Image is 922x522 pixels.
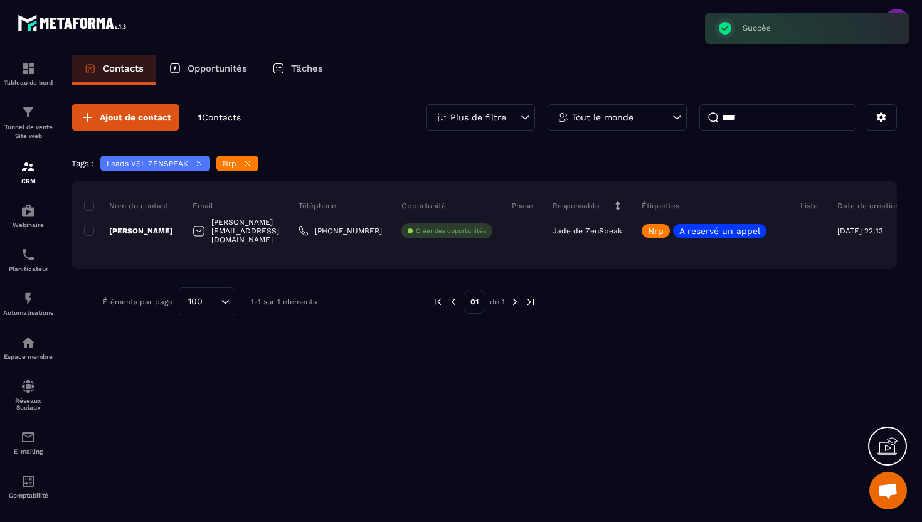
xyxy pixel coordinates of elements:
img: formation [21,105,36,120]
button: Ajout de contact [72,104,179,130]
p: Éléments par page [103,297,172,306]
p: Opportunités [188,63,247,74]
p: Nom du contact [84,201,169,211]
p: Nrp [648,226,664,235]
a: accountantaccountantComptabilité [3,464,53,508]
a: automationsautomationsWebinaire [3,194,53,238]
p: Responsable [553,201,600,211]
p: Planificateur [3,265,53,272]
img: social-network [21,379,36,394]
img: prev [432,296,443,307]
p: Tâches [291,63,323,74]
a: formationformationCRM [3,150,53,194]
img: prev [448,296,459,307]
p: Tags : [72,159,94,168]
p: Tout le monde [572,113,633,122]
p: Leads VSL ZENSPEAK [107,159,188,168]
img: automations [21,335,36,350]
p: Plus de filtre [450,113,506,122]
p: Contacts [103,63,144,74]
p: Nrp [223,159,236,168]
p: Jade de ZenSpeak [553,226,622,235]
p: Étiquettes [642,201,679,211]
p: Webinaire [3,221,53,228]
p: Tunnel de vente Site web [3,123,53,141]
p: Opportunité [401,201,446,211]
img: formation [21,61,36,76]
p: Date de création [837,201,899,211]
a: Contacts [72,55,156,85]
p: CRM [3,178,53,184]
img: automations [21,203,36,218]
p: [PERSON_NAME] [84,226,173,236]
p: 1 [198,112,241,124]
div: Ouvrir le chat [869,472,907,509]
span: Contacts [202,112,241,122]
a: automationsautomationsAutomatisations [3,282,53,326]
span: Ajout de contact [100,111,171,124]
a: [PHONE_NUMBER] [299,226,382,236]
p: Comptabilité [3,492,53,499]
div: Search for option [179,287,235,316]
img: logo [18,11,130,35]
input: Search for option [207,295,218,309]
p: Email [193,201,213,211]
p: Tableau de bord [3,79,53,86]
a: Tâches [260,55,336,85]
p: E-mailing [3,448,53,455]
img: next [525,296,536,307]
a: Opportunités [156,55,260,85]
a: automationsautomationsEspace membre [3,326,53,370]
a: emailemailE-mailing [3,420,53,464]
img: formation [21,159,36,174]
a: formationformationTunnel de vente Site web [3,95,53,150]
span: 100 [184,295,207,309]
p: Créer des opportunités [416,226,486,235]
img: accountant [21,474,36,489]
a: formationformationTableau de bord [3,51,53,95]
p: Liste [800,201,818,211]
p: [DATE] 22:13 [837,226,883,235]
p: Espace membre [3,353,53,360]
p: Automatisations [3,309,53,316]
a: social-networksocial-networkRéseaux Sociaux [3,370,53,420]
p: Téléphone [299,201,336,211]
p: Phase [512,201,533,211]
p: A reservé un appel [679,226,760,235]
p: 1-1 sur 1 éléments [251,297,317,306]
img: scheduler [21,247,36,262]
a: schedulerschedulerPlanificateur [3,238,53,282]
p: de 1 [490,297,505,307]
img: automations [21,291,36,306]
img: email [21,430,36,445]
img: next [509,296,521,307]
p: 01 [464,290,485,314]
p: Réseaux Sociaux [3,397,53,411]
